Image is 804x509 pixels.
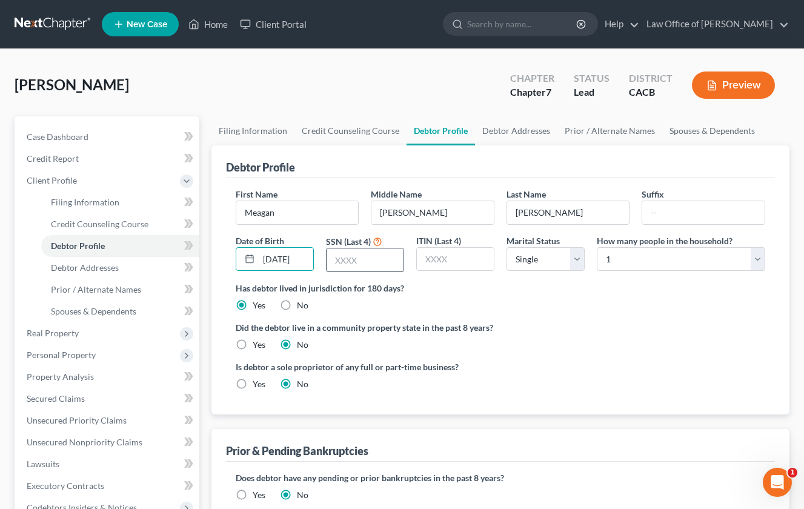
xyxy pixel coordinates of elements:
[234,13,313,35] a: Client Portal
[27,131,88,142] span: Case Dashboard
[17,475,199,497] a: Executory Contracts
[297,378,308,390] label: No
[574,72,610,85] div: Status
[41,213,199,235] a: Credit Counseling Course
[546,86,551,98] span: 7
[236,471,765,484] label: Does debtor have any pending or prior bankruptcies in the past 8 years?
[475,116,557,145] a: Debtor Addresses
[51,241,105,251] span: Debtor Profile
[41,191,199,213] a: Filing Information
[236,321,765,334] label: Did the debtor live in a community property state in the past 8 years?
[27,153,79,164] span: Credit Report
[297,339,308,351] label: No
[629,72,673,85] div: District
[41,301,199,322] a: Spouses & Dependents
[27,415,127,425] span: Unsecured Priority Claims
[507,201,630,224] input: --
[17,410,199,431] a: Unsecured Priority Claims
[17,126,199,148] a: Case Dashboard
[236,282,765,294] label: Has debtor lived in jurisdiction for 180 days?
[640,13,789,35] a: Law Office of [PERSON_NAME]
[371,188,422,201] label: Middle Name
[326,235,371,248] label: SSN (Last 4)
[17,453,199,475] a: Lawsuits
[226,444,368,458] div: Prior & Pending Bankruptcies
[182,13,234,35] a: Home
[51,306,136,316] span: Spouses & Dependents
[41,279,199,301] a: Prior / Alternate Names
[15,76,129,93] span: [PERSON_NAME]
[27,350,96,360] span: Personal Property
[226,160,295,175] div: Debtor Profile
[253,339,265,351] label: Yes
[51,219,148,229] span: Credit Counseling Course
[51,262,119,273] span: Debtor Addresses
[253,489,265,501] label: Yes
[236,201,359,224] input: --
[416,235,461,247] label: ITIN (Last 4)
[371,201,494,224] input: M.I
[51,284,141,294] span: Prior / Alternate Names
[642,201,765,224] input: --
[27,328,79,338] span: Real Property
[127,20,167,29] span: New Case
[236,361,494,373] label: Is debtor a sole proprietor of any full or part-time business?
[297,299,308,311] label: No
[27,437,142,447] span: Unsecured Nonpriority Claims
[294,116,407,145] a: Credit Counseling Course
[211,116,294,145] a: Filing Information
[253,299,265,311] label: Yes
[17,388,199,410] a: Secured Claims
[574,85,610,99] div: Lead
[692,72,775,99] button: Preview
[788,468,797,477] span: 1
[17,148,199,170] a: Credit Report
[27,459,59,469] span: Lawsuits
[327,248,404,271] input: XXXX
[17,366,199,388] a: Property Analysis
[41,257,199,279] a: Debtor Addresses
[507,188,546,201] label: Last Name
[417,248,494,271] input: XXXX
[510,85,554,99] div: Chapter
[629,85,673,99] div: CACB
[642,188,664,201] label: Suffix
[27,175,77,185] span: Client Profile
[253,378,265,390] label: Yes
[557,116,662,145] a: Prior / Alternate Names
[236,235,284,247] label: Date of Birth
[297,489,308,501] label: No
[510,72,554,85] div: Chapter
[467,13,578,35] input: Search by name...
[27,393,85,404] span: Secured Claims
[597,235,733,247] label: How many people in the household?
[51,197,119,207] span: Filing Information
[763,468,792,497] iframe: Intercom live chat
[259,248,313,271] input: MM/DD/YYYY
[599,13,639,35] a: Help
[27,371,94,382] span: Property Analysis
[236,188,277,201] label: First Name
[41,235,199,257] a: Debtor Profile
[662,116,762,145] a: Spouses & Dependents
[507,235,560,247] label: Marital Status
[407,116,475,145] a: Debtor Profile
[27,481,104,491] span: Executory Contracts
[17,431,199,453] a: Unsecured Nonpriority Claims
